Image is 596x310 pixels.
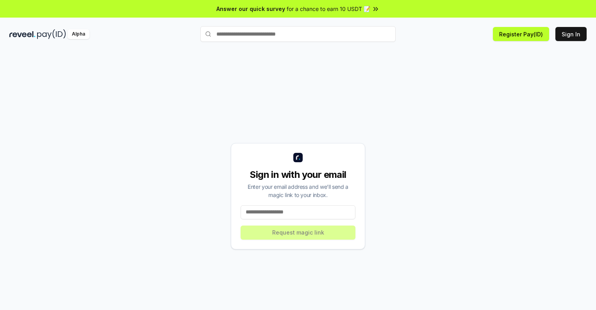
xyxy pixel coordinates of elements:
img: pay_id [37,29,66,39]
span: for a chance to earn 10 USDT 📝 [287,5,370,13]
img: logo_small [293,153,303,162]
img: reveel_dark [9,29,36,39]
div: Sign in with your email [241,168,355,181]
span: Answer our quick survey [216,5,285,13]
div: Alpha [68,29,89,39]
div: Enter your email address and we’ll send a magic link to your inbox. [241,183,355,199]
button: Sign In [555,27,587,41]
button: Register Pay(ID) [493,27,549,41]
